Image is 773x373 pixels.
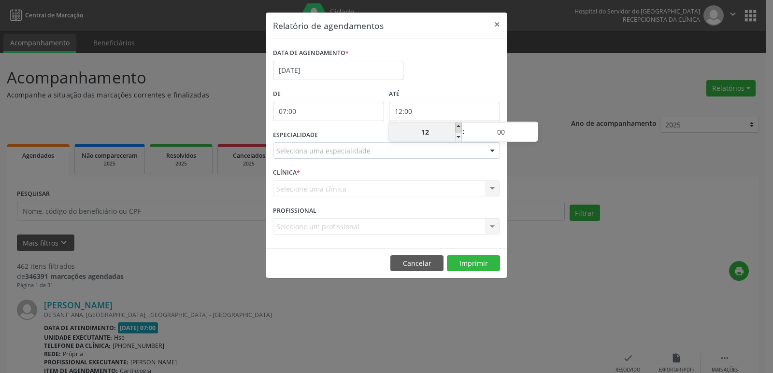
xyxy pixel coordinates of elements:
label: ATÉ [389,87,500,102]
button: Imprimir [447,255,500,272]
label: CLÍNICA [273,166,300,180]
label: DATA DE AGENDAMENTO [273,46,349,61]
input: Selecione o horário inicial [273,102,384,121]
span: : [462,122,465,141]
h5: Relatório de agendamentos [273,19,384,32]
input: Minute [465,123,538,142]
input: Selecione o horário final [389,102,500,121]
button: Cancelar [390,255,444,272]
label: ESPECIALIDADE [273,128,318,143]
button: Close [487,13,507,36]
label: De [273,87,384,102]
input: Hour [389,123,462,142]
input: Selecione uma data ou intervalo [273,61,403,80]
label: PROFISSIONAL [273,203,316,218]
span: Seleciona uma especialidade [276,146,371,156]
